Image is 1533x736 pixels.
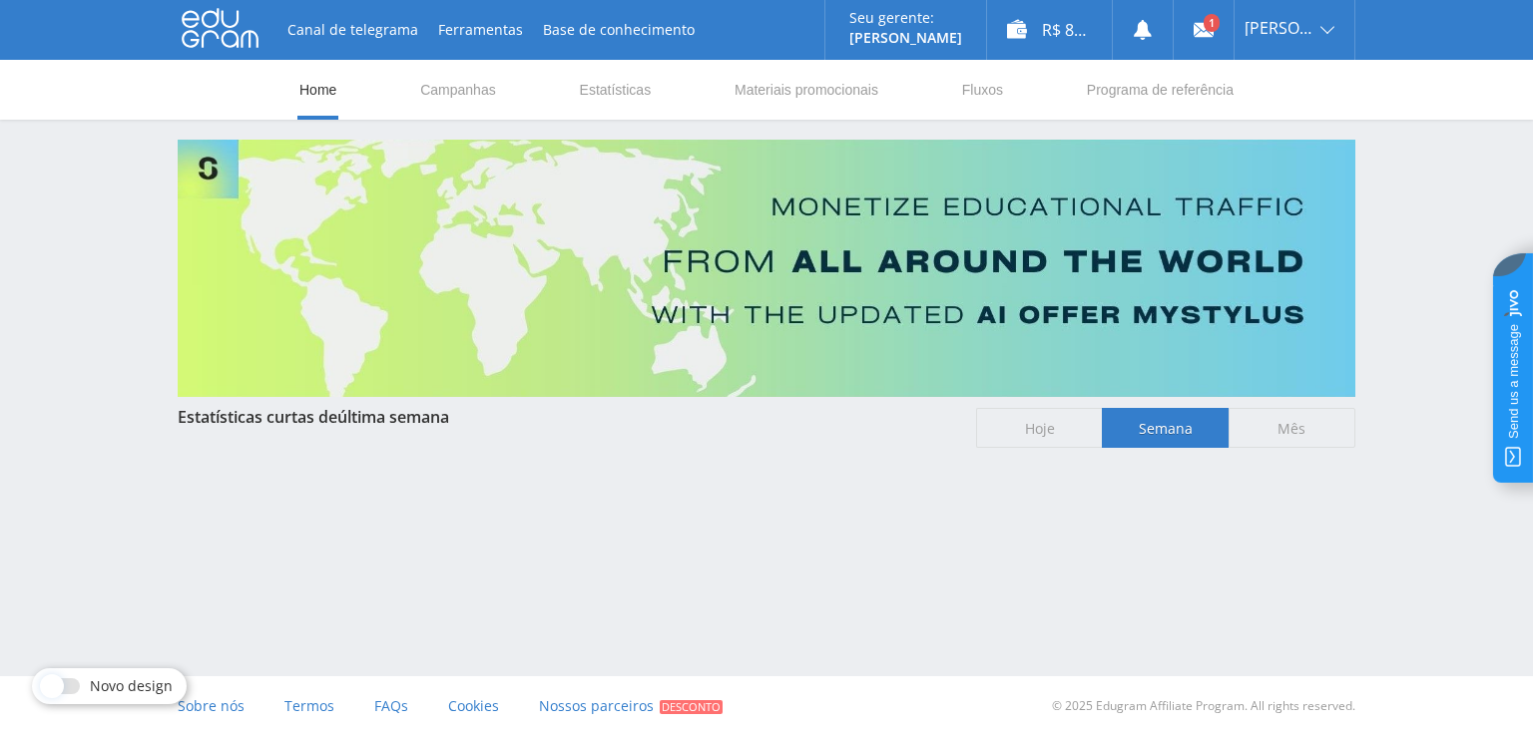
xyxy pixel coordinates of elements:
[1102,408,1229,448] span: Semana
[337,406,449,428] span: última semana
[539,696,654,715] span: Nossos parceiros
[776,676,1355,736] div: © 2025 Edugram Affiliate Program. All rights reserved.
[178,140,1355,397] img: Banner
[849,30,962,46] p: [PERSON_NAME]
[733,60,880,120] a: Materiais promocionais
[578,60,654,120] a: Estatísticas
[448,696,499,715] span: Cookies
[976,408,1103,448] span: Hoje
[539,676,723,736] a: Nossos parceiros Desconto
[1245,20,1314,36] span: [PERSON_NAME]
[374,676,408,736] a: FAQs
[90,678,173,694] span: Novo design
[1085,60,1236,120] a: Programa de referência
[960,60,1005,120] a: Fluxos
[284,696,334,715] span: Termos
[374,696,408,715] span: FAQs
[1229,408,1355,448] span: Mês
[297,60,338,120] a: Home
[178,408,956,426] div: Estatísticas curtas de
[178,676,245,736] a: Sobre nós
[418,60,498,120] a: Campanhas
[660,700,723,714] span: Desconto
[178,696,245,715] span: Sobre nós
[284,676,334,736] a: Termos
[849,10,962,26] p: Seu gerente:
[448,676,499,736] a: Cookies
